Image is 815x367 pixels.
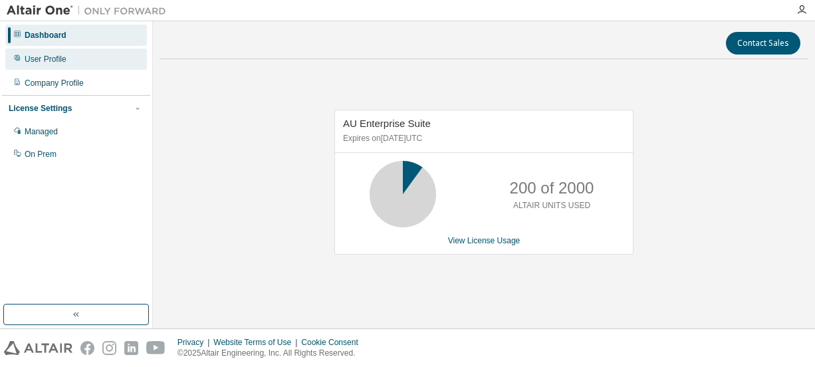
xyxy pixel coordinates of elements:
button: Contact Sales [726,32,800,55]
img: altair_logo.svg [4,341,72,355]
img: instagram.svg [102,341,116,355]
p: © 2025 Altair Engineering, Inc. All Rights Reserved. [177,348,366,359]
span: AU Enterprise Suite [343,118,431,129]
p: Expires on [DATE] UTC [343,133,622,144]
div: Managed [25,126,58,137]
div: User Profile [25,54,66,64]
div: License Settings [9,103,72,114]
div: On Prem [25,149,57,160]
img: linkedin.svg [124,341,138,355]
div: Dashboard [25,30,66,41]
img: youtube.svg [146,341,166,355]
div: Privacy [177,337,213,348]
div: Cookie Consent [301,337,366,348]
img: Altair One [7,4,173,17]
div: Company Profile [25,78,84,88]
p: 200 of 2000 [510,177,594,199]
p: ALTAIR UNITS USED [513,200,590,211]
div: Website Terms of Use [213,337,301,348]
img: facebook.svg [80,341,94,355]
a: View License Usage [448,236,521,245]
